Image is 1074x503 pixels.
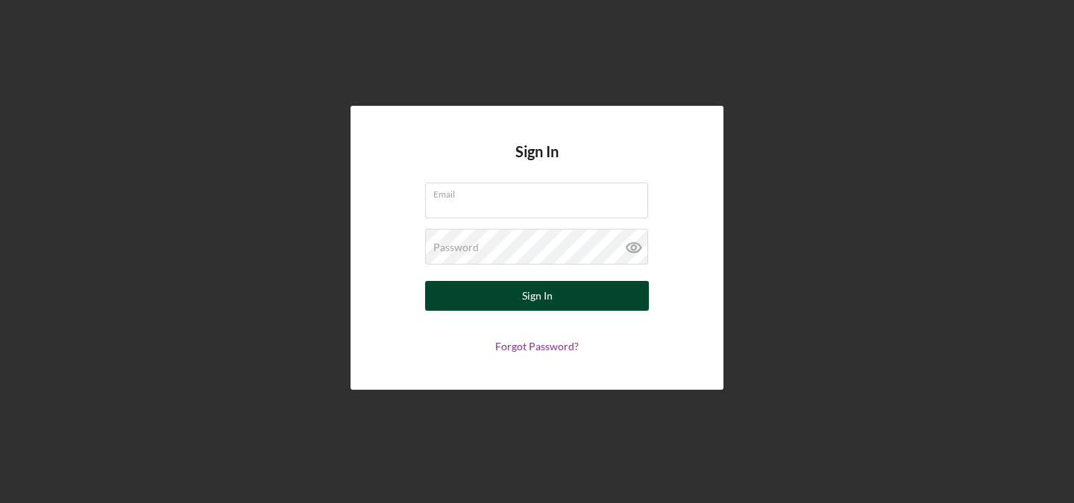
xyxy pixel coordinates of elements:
[433,241,479,253] label: Password
[522,281,553,311] div: Sign In
[495,340,579,352] a: Forgot Password?
[433,183,648,200] label: Email
[425,281,649,311] button: Sign In
[515,143,559,183] h4: Sign In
